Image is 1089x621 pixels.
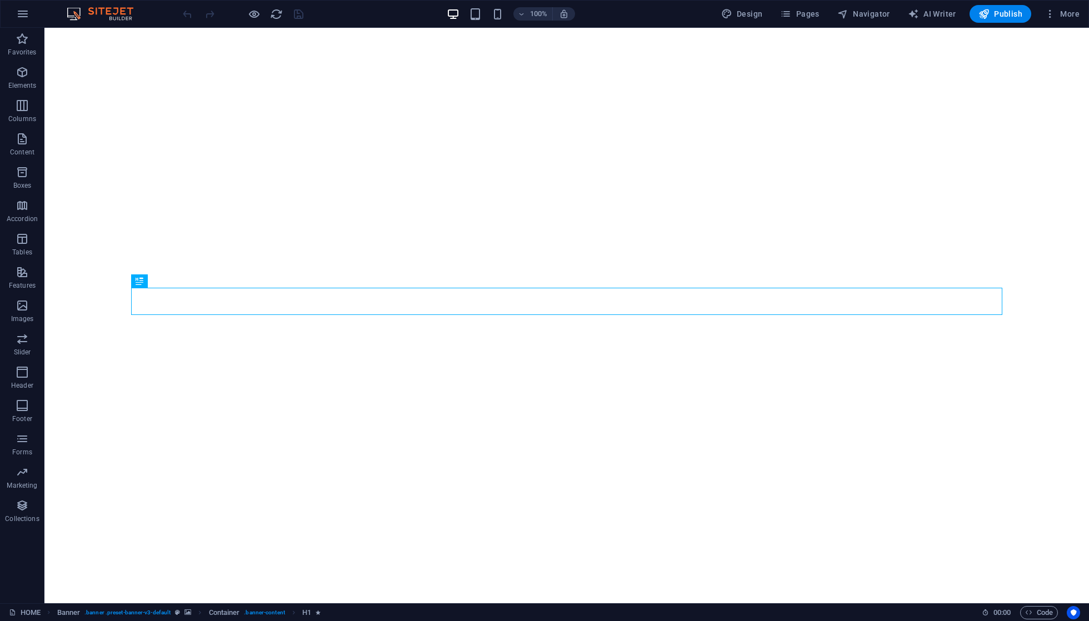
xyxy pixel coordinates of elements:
[8,48,36,57] p: Favorites
[1067,606,1080,619] button: Usercentrics
[7,481,37,490] p: Marketing
[10,148,34,157] p: Content
[270,8,283,21] i: Reload page
[530,7,548,21] h6: 100%
[721,8,763,19] span: Design
[1045,8,1080,19] span: More
[209,606,240,619] span: Click to select. Double-click to edit
[9,281,36,290] p: Features
[717,5,767,23] button: Design
[1040,5,1084,23] button: More
[184,609,191,615] i: This element contains a background
[993,606,1011,619] span: 00 00
[12,248,32,257] p: Tables
[269,7,283,21] button: reload
[717,5,767,23] div: Design (Ctrl+Alt+Y)
[84,606,171,619] span: . banner .preset-banner-v3-default
[12,448,32,457] p: Forms
[780,8,819,19] span: Pages
[1025,606,1053,619] span: Code
[837,8,890,19] span: Navigator
[57,606,321,619] nav: breadcrumb
[5,514,39,523] p: Collections
[903,5,961,23] button: AI Writer
[1001,608,1003,617] span: :
[57,606,81,619] span: Click to select. Double-click to edit
[7,214,38,223] p: Accordion
[9,606,41,619] a: Click to cancel selection. Double-click to open Pages
[970,5,1031,23] button: Publish
[978,8,1022,19] span: Publish
[776,5,823,23] button: Pages
[12,414,32,423] p: Footer
[982,606,1011,619] h6: Session time
[11,314,34,323] p: Images
[11,381,33,390] p: Header
[908,8,956,19] span: AI Writer
[513,7,553,21] button: 100%
[833,5,895,23] button: Navigator
[175,609,180,615] i: This element is a customizable preset
[302,606,311,619] span: Click to select. Double-click to edit
[316,609,321,615] i: Element contains an animation
[14,348,31,357] p: Slider
[559,9,569,19] i: On resize automatically adjust zoom level to fit chosen device.
[13,181,32,190] p: Boxes
[64,7,147,21] img: Editor Logo
[247,7,261,21] button: Click here to leave preview mode and continue editing
[244,606,284,619] span: . banner-content
[1020,606,1058,619] button: Code
[8,114,36,123] p: Columns
[8,81,37,90] p: Elements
